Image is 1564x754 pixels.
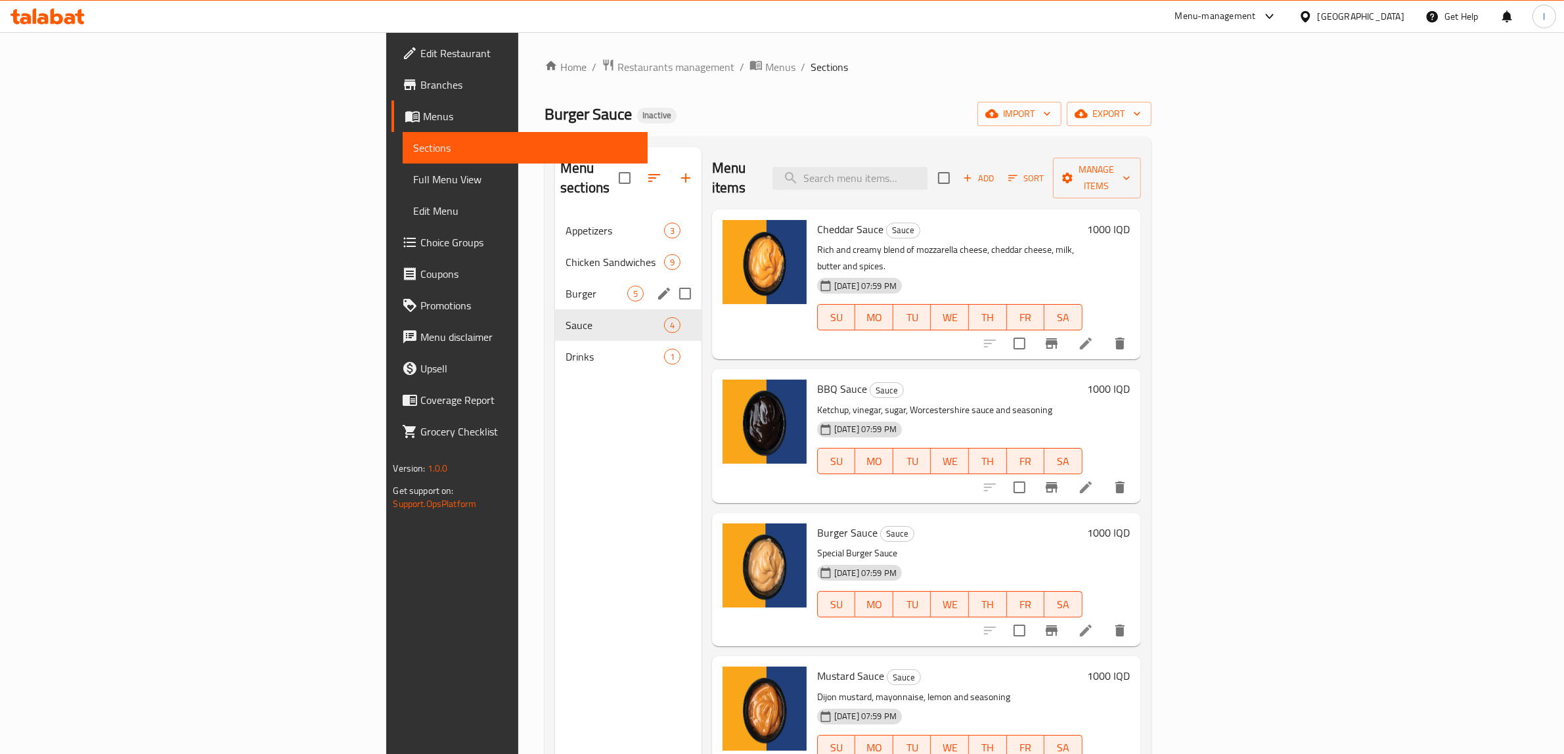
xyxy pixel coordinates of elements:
div: [GEOGRAPHIC_DATA] [1318,9,1404,24]
span: TU [899,595,926,614]
a: Edit menu item [1078,336,1094,351]
span: MO [860,452,888,471]
button: SA [1044,591,1083,617]
button: Sort [1005,168,1048,188]
button: TU [893,448,931,474]
span: Chicken Sandwiches [566,254,664,270]
a: Choice Groups [391,227,648,258]
button: edit [654,284,674,303]
div: Chicken Sandwiches9 [555,246,702,278]
span: Coupons [420,266,637,282]
button: Branch-specific-item [1036,472,1067,503]
span: WE [936,308,964,327]
button: WE [931,448,969,474]
a: Edit menu item [1078,623,1094,638]
a: Edit menu item [1078,479,1094,495]
span: Menus [765,59,795,75]
button: Branch-specific-item [1036,328,1067,359]
button: TH [969,304,1007,330]
span: SA [1050,595,1077,614]
span: Coverage Report [420,392,637,408]
div: Appetizers3 [555,215,702,246]
button: Add [958,168,1000,188]
button: TU [893,304,931,330]
p: Ketchup, vinegar, sugar, Worcestershire sauce and seasoning [817,402,1083,418]
button: SU [817,591,855,617]
span: export [1077,106,1141,122]
a: Menus [391,100,648,132]
a: Sections [403,132,648,164]
input: search [772,167,927,190]
button: TU [893,591,931,617]
span: Mustard Sauce [817,666,884,686]
span: TU [899,452,926,471]
span: Burger [566,286,627,301]
span: import [988,106,1051,122]
a: Restaurants management [602,58,734,76]
span: FR [1012,308,1040,327]
button: delete [1104,328,1136,359]
span: 1 [665,351,680,363]
span: WE [936,595,964,614]
span: Edit Restaurant [420,45,637,61]
a: Edit Restaurant [391,37,648,69]
div: Sauce [880,526,914,542]
span: Version: [393,460,425,477]
span: l [1543,9,1545,24]
button: FR [1007,304,1045,330]
a: Menus [749,58,795,76]
span: 4 [665,319,680,332]
span: Appetizers [566,223,664,238]
p: Rich and creamy blend of mozzarella cheese, cheddar cheese, milk, butter and spices. [817,242,1083,275]
span: [DATE] 07:59 PM [829,710,902,722]
span: Edit Menu [413,203,637,219]
span: Full Menu View [413,171,637,187]
div: Inactive [637,108,677,123]
span: [DATE] 07:59 PM [829,280,902,292]
img: BBQ Sauce [723,380,807,464]
span: TH [974,595,1002,614]
span: Add [961,171,996,186]
span: Sauce [887,223,920,238]
button: SA [1044,304,1083,330]
span: SU [823,452,850,471]
div: Sauce [870,382,904,398]
span: TH [974,452,1002,471]
span: 9 [665,256,680,269]
div: items [664,349,681,365]
div: items [664,254,681,270]
button: Branch-specific-item [1036,615,1067,646]
button: SA [1044,448,1083,474]
div: Drinks1 [555,341,702,372]
button: SU [817,448,855,474]
span: SU [823,595,850,614]
span: Drinks [566,349,664,365]
li: / [801,59,805,75]
button: delete [1104,615,1136,646]
div: items [664,223,681,238]
button: MO [855,304,893,330]
span: TU [899,308,926,327]
a: Edit Menu [403,195,648,227]
a: Promotions [391,290,648,321]
h2: Menu items [712,158,757,198]
span: Sort sections [638,162,670,194]
a: Support.OpsPlatform [393,495,476,512]
p: Dijon mustard, mayonnaise, lemon and seasoning [817,689,1083,705]
a: Grocery Checklist [391,416,648,447]
span: BBQ Sauce [817,379,867,399]
div: Sauce4 [555,309,702,341]
span: Manage items [1063,162,1130,194]
h6: 1000 IQD [1088,220,1130,238]
span: Sauce [887,670,920,685]
span: Grocery Checklist [420,424,637,439]
span: Select to update [1006,330,1033,357]
h6: 1000 IQD [1088,380,1130,398]
a: Menu disclaimer [391,321,648,353]
button: FR [1007,448,1045,474]
span: Branches [420,77,637,93]
p: Special Burger Sauce [817,545,1083,562]
span: Sauce [881,526,914,541]
img: Cheddar Sauce [723,220,807,304]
